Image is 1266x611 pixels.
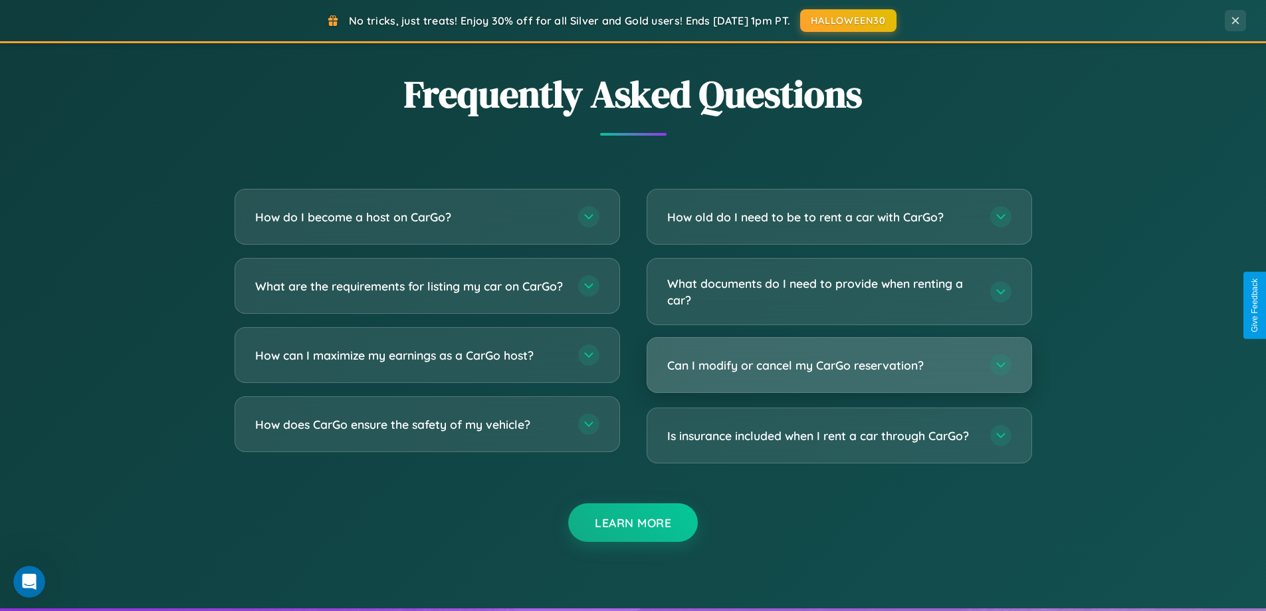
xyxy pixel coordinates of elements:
[667,428,977,444] h3: Is insurance included when I rent a car through CarGo?
[255,347,565,364] h3: How can I maximize my earnings as a CarGo host?
[235,68,1032,120] h2: Frequently Asked Questions
[800,9,897,32] button: HALLOWEEN30
[255,278,565,295] h3: What are the requirements for listing my car on CarGo?
[255,209,565,225] h3: How do I become a host on CarGo?
[1250,279,1259,332] div: Give Feedback
[568,503,698,542] button: Learn More
[349,14,790,27] span: No tricks, just treats! Enjoy 30% off for all Silver and Gold users! Ends [DATE] 1pm PT.
[667,275,977,308] h3: What documents do I need to provide when renting a car?
[13,566,45,598] iframe: Intercom live chat
[255,416,565,433] h3: How does CarGo ensure the safety of my vehicle?
[667,357,977,374] h3: Can I modify or cancel my CarGo reservation?
[667,209,977,225] h3: How old do I need to be to rent a car with CarGo?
